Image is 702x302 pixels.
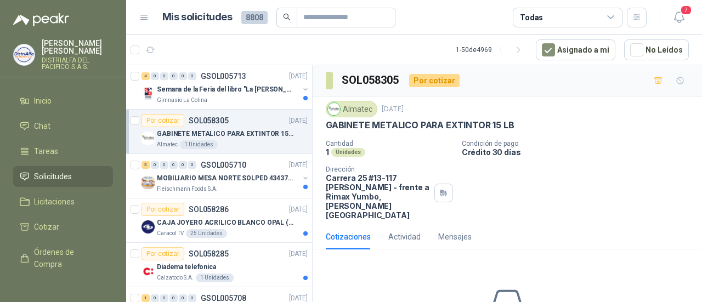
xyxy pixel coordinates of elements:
[162,9,233,25] h1: Mis solicitudes
[151,294,159,302] div: 0
[141,132,155,145] img: Company Logo
[536,39,615,60] button: Asignado a mi
[409,74,460,87] div: Por cotizar
[13,216,113,237] a: Cotizar
[326,119,514,131] p: GABINETE METALICO PARA EXTINTOR 15 LB
[241,11,268,24] span: 8808
[326,166,430,173] p: Dirección
[14,44,35,65] img: Company Logo
[34,170,72,183] span: Solicitudes
[34,221,59,233] span: Cotizar
[462,147,698,157] p: Crédito 30 días
[160,161,168,169] div: 0
[157,229,184,238] p: Caracol TV
[179,294,187,302] div: 0
[34,120,50,132] span: Chat
[126,243,312,287] a: Por cotizarSOL058285[DATE] Company LogoDiadema telefonicaCalzatodo S.A.1 Unidades
[13,141,113,162] a: Tareas
[388,231,421,243] div: Actividad
[13,116,113,136] a: Chat
[188,72,196,80] div: 0
[342,72,400,89] h3: SOL058305
[169,72,178,80] div: 0
[42,39,113,55] p: [PERSON_NAME] [PERSON_NAME]
[189,117,229,124] p: SOL058305
[141,247,184,260] div: Por cotizar
[326,147,329,157] p: 1
[126,198,312,243] a: Por cotizarSOL058286[DATE] Company LogoCAJA JOYERO ACRILICO BLANCO OPAL (En el adjunto mas detall...
[160,294,168,302] div: 0
[157,185,218,193] p: Fleischmann Foods S.A.
[382,104,404,115] p: [DATE]
[520,12,543,24] div: Todas
[141,114,184,127] div: Por cotizar
[151,161,159,169] div: 0
[157,129,293,139] p: GABINETE METALICO PARA EXTINTOR 15 LB
[141,87,155,100] img: Company Logo
[180,140,218,149] div: 1 Unidades
[188,294,196,302] div: 0
[456,41,527,59] div: 1 - 50 de 4969
[141,72,150,80] div: 4
[331,148,365,157] div: Unidades
[141,203,184,216] div: Por cotizar
[289,160,308,170] p: [DATE]
[169,161,178,169] div: 0
[283,13,291,21] span: search
[141,70,310,105] a: 4 0 0 0 0 0 GSOL005713[DATE] Company LogoSemana de la Feria del libro "La [PERSON_NAME]"Gimnasio ...
[141,176,155,189] img: Company Logo
[34,196,75,208] span: Licitaciones
[189,250,229,258] p: SOL058285
[201,72,246,80] p: GSOL005713
[169,294,178,302] div: 0
[289,204,308,215] p: [DATE]
[624,39,689,60] button: No Leídos
[157,96,207,105] p: Gimnasio La Colina
[289,71,308,82] p: [DATE]
[157,173,293,184] p: MOBILIARIO MESA NORTE SOLPED 4343782
[151,72,159,80] div: 0
[13,166,113,187] a: Solicitudes
[196,273,234,282] div: 1 Unidades
[326,231,371,243] div: Cotizaciones
[326,101,377,117] div: Almatec
[438,231,472,243] div: Mensajes
[201,294,246,302] p: GSOL005708
[13,13,69,26] img: Logo peakr
[326,173,430,220] p: Carrera 25 #13-117 [PERSON_NAME] - frente a Rimax Yumbo , [PERSON_NAME][GEOGRAPHIC_DATA]
[157,273,194,282] p: Calzatodo S.A.
[160,72,168,80] div: 0
[189,206,229,213] p: SOL058286
[42,57,113,70] p: DISTRIALFA DEL PACIFICO S.A.S.
[462,140,698,147] p: Condición de pago
[157,262,216,272] p: Diadema telefonica
[188,161,196,169] div: 0
[157,140,178,149] p: Almatec
[126,110,312,154] a: Por cotizarSOL058305[DATE] Company LogoGABINETE METALICO PARA EXTINTOR 15 LBAlmatec1 Unidades
[141,158,310,193] a: 5 0 0 0 0 0 GSOL005710[DATE] Company LogoMOBILIARIO MESA NORTE SOLPED 4343782Fleischmann Foods S.A.
[179,72,187,80] div: 0
[289,249,308,259] p: [DATE]
[34,95,52,107] span: Inicio
[186,229,227,238] div: 25 Unidades
[201,161,246,169] p: GSOL005710
[289,116,308,126] p: [DATE]
[13,242,113,275] a: Órdenes de Compra
[34,246,103,270] span: Órdenes de Compra
[141,265,155,278] img: Company Logo
[328,103,340,115] img: Company Logo
[141,294,150,302] div: 1
[680,5,692,15] span: 7
[326,140,453,147] p: Cantidad
[13,191,113,212] a: Licitaciones
[13,90,113,111] a: Inicio
[157,218,293,228] p: CAJA JOYERO ACRILICO BLANCO OPAL (En el adjunto mas detalle)
[179,161,187,169] div: 0
[669,8,689,27] button: 7
[141,161,150,169] div: 5
[157,84,293,95] p: Semana de la Feria del libro "La [PERSON_NAME]"
[141,220,155,233] img: Company Logo
[34,145,58,157] span: Tareas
